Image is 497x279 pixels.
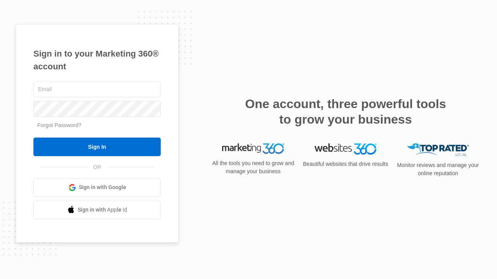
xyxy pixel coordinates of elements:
[222,143,284,154] img: Marketing 360
[33,47,161,73] h1: Sign in to your Marketing 360® account
[302,160,389,168] p: Beautiful websites that drive results
[243,96,448,127] h2: One account, three powerful tools to grow your business
[33,81,161,97] input: Email
[33,201,161,219] a: Sign in with Apple Id
[33,138,161,156] input: Sign In
[37,122,82,128] a: Forgot Password?
[210,159,297,176] p: All the tools you need to grow and manage your business
[33,178,161,197] a: Sign in with Google
[394,161,481,177] p: Monitor reviews and manage your online reputation
[315,143,377,155] img: Websites 360
[79,183,126,191] span: Sign in with Google
[88,163,107,171] span: OR
[78,206,127,214] span: Sign in with Apple Id
[407,143,469,156] img: Top Rated Local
